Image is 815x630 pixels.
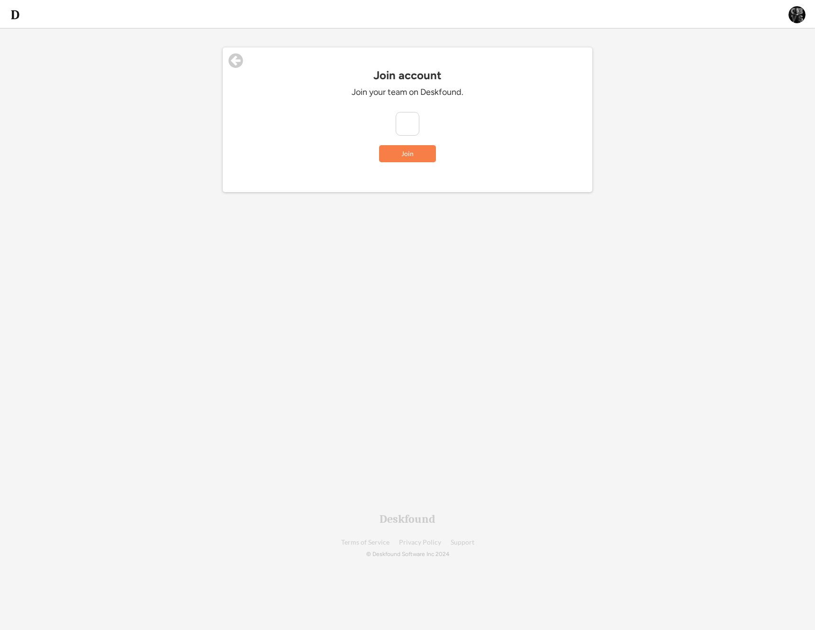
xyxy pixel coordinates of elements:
a: Terms of Service [341,539,389,546]
img: d-whitebg.png [9,9,21,20]
div: Join account [223,69,592,82]
div: Deskfound [380,513,435,525]
a: Privacy Policy [399,539,441,546]
a: Support [451,539,474,546]
img: ACg8ocKQXoqb8x3OysyKPwKy7qjxMLb07ZYDAuYxOIYVvqxqpipWhEOiTA=s96-c [788,6,806,23]
button: Join [379,145,436,162]
img: yH5BAEAAAAALAAAAAABAAEAAAIBRAA7 [396,112,419,135]
div: Join your team on Deskfound. [265,87,550,98]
